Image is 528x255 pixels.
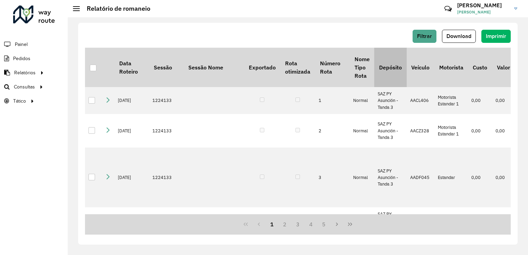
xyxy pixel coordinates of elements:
span: Consultas [14,83,35,91]
h3: [PERSON_NAME] [457,2,509,9]
td: 1224133 [149,148,183,208]
td: 0,00 [492,148,515,208]
td: Estandar [434,148,468,208]
td: 0,00 [468,207,492,234]
td: [DATE] [114,207,149,234]
span: Painel [15,41,28,48]
button: Imprimir [481,30,511,43]
td: 1 [315,87,350,114]
span: Tático [13,97,26,105]
td: [DATE] [114,87,149,114]
td: 2 [315,114,350,148]
td: SAZ PY Asunción - Tanda 3 [374,87,406,114]
button: 1 [265,218,279,231]
button: Next Page [330,218,343,231]
th: Depósito [374,48,406,87]
td: AALU111 [407,207,434,234]
a: Contato Rápido [441,1,455,16]
th: Valor [492,48,515,87]
td: 0,00 [468,87,492,114]
td: 3 [315,148,350,208]
td: AADF045 [407,148,434,208]
th: Rota otimizada [280,48,315,87]
th: Custo [468,48,492,87]
span: Download [446,33,471,39]
span: Pedidos [13,55,30,62]
td: 0,00 [468,148,492,208]
td: Motorista Estandar [434,207,468,234]
h2: Relatório de romaneio [80,5,150,12]
td: 1224133 [149,87,183,114]
td: 0,00 [468,114,492,148]
span: Relatórios [14,69,36,76]
button: Download [442,30,476,43]
th: Veículo [407,48,434,87]
td: [DATE] [114,114,149,148]
span: [PERSON_NAME] [457,9,509,15]
td: 0,00 [492,207,515,234]
td: 1224133 [149,114,183,148]
td: 1224133 [149,207,183,234]
th: Exportado [244,48,280,87]
td: Normal [350,114,374,148]
button: Filtrar [413,30,436,43]
span: Imprimir [486,33,506,39]
td: 0,00 [492,114,515,148]
button: 5 [318,218,331,231]
th: Data Roteiro [114,48,149,87]
th: Número Rota [315,48,350,87]
span: Filtrar [417,33,432,39]
td: AACZ328 [407,114,434,148]
th: Sessão Nome [183,48,244,87]
td: [DATE] [114,148,149,208]
td: Normal [350,148,374,208]
button: 2 [278,218,291,231]
th: Nome Tipo Rota [350,48,374,87]
td: AACL406 [407,87,434,114]
td: SAZ PY Asunción - Tanda 3 [374,207,406,234]
td: SAZ PY Asunción - Tanda 3 [374,114,406,148]
td: 0,00 [492,87,515,114]
td: Normal [350,207,374,234]
th: Sessão [149,48,183,87]
td: Motorista Estandar 1 [434,87,468,114]
th: Motorista [434,48,468,87]
td: Motorista Estandar 1 [434,114,468,148]
button: 4 [304,218,318,231]
td: Normal [350,87,374,114]
button: Last Page [343,218,357,231]
button: 3 [291,218,304,231]
td: SAZ PY Asunción - Tanda 3 [374,148,406,208]
td: 4 [315,207,350,234]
